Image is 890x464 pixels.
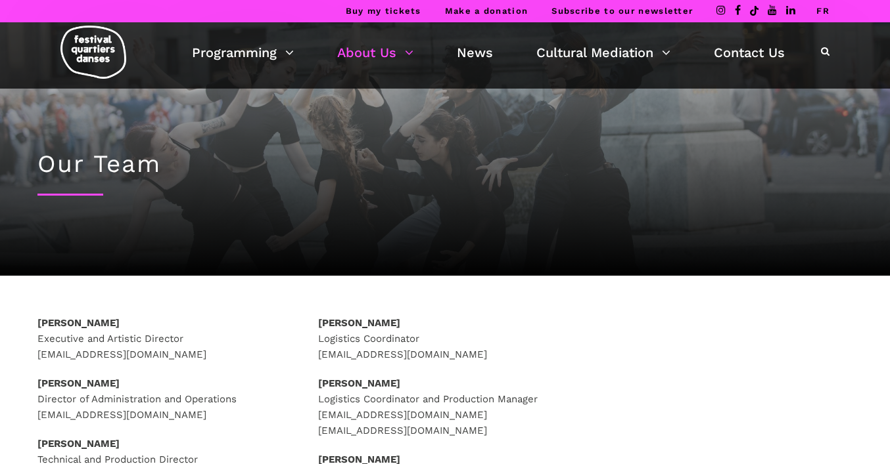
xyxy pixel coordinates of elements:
img: logo-fqd-med [60,26,126,79]
a: FR [816,6,830,16]
p: Director of Administration and Operations [EMAIL_ADDRESS][DOMAIN_NAME] [37,375,292,423]
a: Contact Us [714,41,785,64]
h1: Our Team [37,150,853,179]
strong: [PERSON_NAME] [37,377,120,389]
a: News [457,41,493,64]
a: About Us [337,41,413,64]
strong: [PERSON_NAME] [318,377,400,389]
strong: [PERSON_NAME] [37,317,120,329]
p: Executive and Artistic Director [EMAIL_ADDRESS][DOMAIN_NAME] [37,315,292,362]
a: Make a donation [445,6,528,16]
strong: [PERSON_NAME] [318,317,400,329]
a: Cultural Mediation [536,41,670,64]
a: Subscribe to our newsletter [551,6,693,16]
strong: [PERSON_NAME] [37,438,120,450]
p: Logistics Coordinator and Production Manager [EMAIL_ADDRESS][DOMAIN_NAME] [EMAIL_ADDRESS][DOMAIN_... [318,375,573,438]
a: Buy my tickets [346,6,421,16]
a: Programming [192,41,294,64]
p: Logistics Coordinator [EMAIL_ADDRESS][DOMAIN_NAME] [318,315,573,362]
